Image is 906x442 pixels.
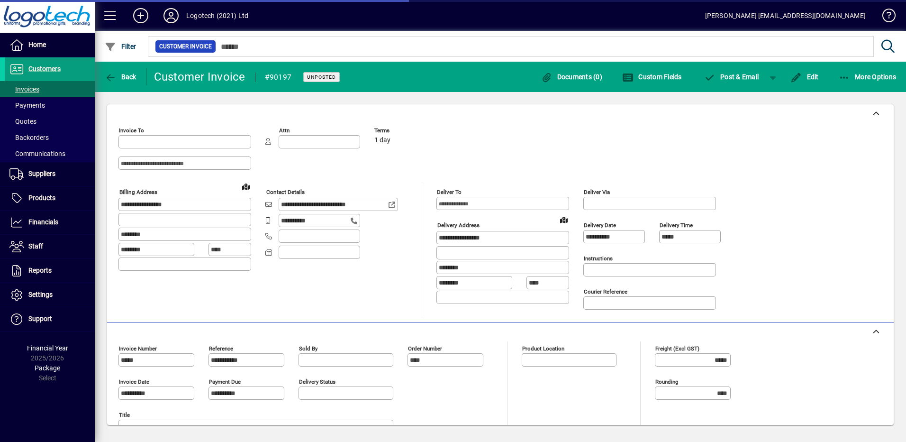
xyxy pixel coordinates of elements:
mat-label: Payment due [209,378,241,385]
span: Invoices [9,85,39,93]
span: ost & Email [704,73,759,81]
span: 1 day [374,137,390,144]
a: Invoices [5,81,95,97]
a: Settings [5,283,95,307]
div: Customer Invoice [154,69,245,84]
span: Edit [790,73,819,81]
span: Filter [105,43,136,50]
a: Staff [5,235,95,258]
a: Support [5,307,95,331]
button: Post & Email [699,68,764,85]
a: Home [5,33,95,57]
mat-label: Freight (excl GST) [655,345,699,352]
span: Reports [28,267,52,274]
mat-label: Courier Reference [584,288,627,295]
button: Add [126,7,156,24]
mat-label: Title [119,412,130,418]
a: Payments [5,97,95,113]
a: Financials [5,211,95,234]
mat-label: Attn [279,127,290,134]
a: Suppliers [5,162,95,186]
span: Terms [374,128,431,134]
span: Staff [28,242,43,250]
div: #90197 [265,70,292,85]
a: Products [5,186,95,210]
mat-label: Product location [522,345,564,352]
button: Filter [102,38,139,55]
span: Documents (0) [541,73,602,81]
mat-label: Deliver via [584,189,610,195]
app-page-header-button: Back [95,68,147,85]
mat-label: Invoice date [119,378,149,385]
div: [PERSON_NAME] [EMAIL_ADDRESS][DOMAIN_NAME] [705,8,866,23]
span: Customers [28,65,61,73]
span: Support [28,315,52,322]
mat-label: Deliver To [437,189,462,195]
span: P [720,73,725,81]
span: Products [28,194,55,202]
span: Customer Invoice [159,42,212,51]
button: Documents (0) [538,68,605,85]
div: Logotech (2021) Ltd [186,8,248,23]
span: Home [28,41,46,48]
span: More Options [839,73,897,81]
span: Financials [28,218,58,226]
span: Back [105,73,136,81]
button: Edit [788,68,821,85]
span: Payments [9,101,45,109]
span: Unposted [307,74,336,80]
button: Back [102,68,139,85]
span: Financial Year [27,344,68,352]
mat-label: Order number [408,345,442,352]
button: Profile [156,7,186,24]
span: Communications [9,150,65,157]
span: Package [35,364,60,372]
a: View on map [556,212,571,227]
span: Quotes [9,118,36,125]
mat-label: Delivery date [584,222,616,229]
a: Communications [5,146,95,162]
mat-label: Rounding [655,378,678,385]
mat-label: Delivery time [660,222,693,229]
mat-label: Invoice To [119,127,144,134]
mat-label: Sold by [299,345,317,352]
span: Custom Fields [622,73,682,81]
button: Custom Fields [620,68,684,85]
mat-label: Delivery status [299,378,335,385]
a: Backorders [5,129,95,146]
button: More Options [836,68,899,85]
a: Reports [5,259,95,283]
a: View on map [238,179,254,194]
span: Settings [28,291,53,298]
mat-label: Invoice number [119,345,157,352]
mat-label: Instructions [584,255,613,262]
a: Knowledge Base [875,2,894,33]
a: Quotes [5,113,95,129]
span: Backorders [9,134,49,141]
span: Suppliers [28,170,55,177]
mat-label: Reference [209,345,233,352]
